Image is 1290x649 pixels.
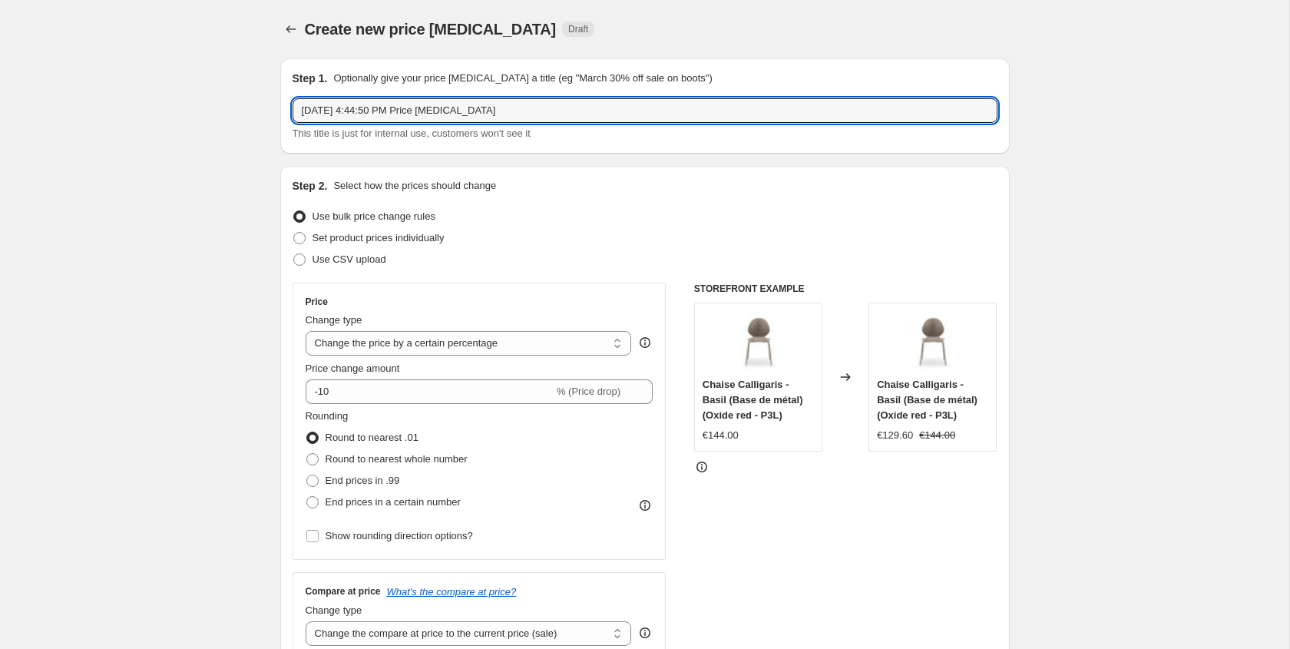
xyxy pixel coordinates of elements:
[306,363,400,374] span: Price change amount
[293,71,328,86] h2: Step 1.
[333,178,496,194] p: Select how the prices should change
[306,296,328,308] h3: Price
[877,428,913,443] div: €129.60
[326,432,418,443] span: Round to nearest .01
[557,386,620,397] span: % (Price drop)
[637,625,653,641] div: help
[313,210,435,222] span: Use bulk price change rules
[306,314,362,326] span: Change type
[326,496,461,508] span: End prices in a certain number
[637,335,653,350] div: help
[280,18,302,40] button: Price change jobs
[293,178,328,194] h2: Step 2.
[877,379,977,421] span: Chaise Calligaris - Basil (Base de métal) (Oxide red - P3L)
[326,530,473,541] span: Show rounding direction options?
[902,311,964,373] img: 24212_80x.jpg
[694,283,997,295] h6: STOREFRONT EXAMPLE
[293,98,997,123] input: 30% off holiday sale
[703,428,739,443] div: €144.00
[333,71,712,86] p: Optionally give your price [MEDICAL_DATA] a title (eg "March 30% off sale on boots")
[703,379,803,421] span: Chaise Calligaris - Basil (Base de métal) (Oxide red - P3L)
[306,379,554,404] input: -15
[305,21,557,38] span: Create new price [MEDICAL_DATA]
[306,604,362,616] span: Change type
[326,475,400,486] span: End prices in .99
[293,127,531,139] span: This title is just for internal use, customers won't see it
[326,453,468,465] span: Round to nearest whole number
[919,428,955,443] strike: €144.00
[568,23,588,35] span: Draft
[313,253,386,265] span: Use CSV upload
[306,585,381,598] h3: Compare at price
[387,586,517,598] button: What's the compare at price?
[727,311,789,373] img: 24212_80x.jpg
[306,410,349,422] span: Rounding
[313,232,445,243] span: Set product prices individually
